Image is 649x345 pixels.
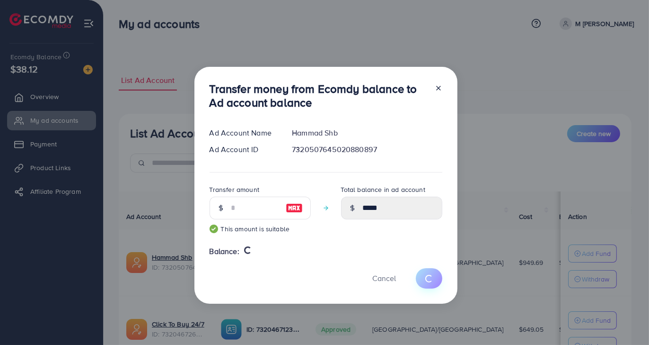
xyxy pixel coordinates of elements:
[202,127,285,138] div: Ad Account Name
[210,185,259,194] label: Transfer amount
[286,202,303,214] img: image
[284,127,449,138] div: Hammad Shb
[210,224,311,234] small: This amount is suitable
[609,302,642,338] iframe: Chat
[210,82,427,109] h3: Transfer money from Ecomdy balance to Ad account balance
[202,144,285,155] div: Ad Account ID
[341,185,425,194] label: Total balance in ad account
[361,268,408,289] button: Cancel
[284,144,449,155] div: 7320507645020880897
[210,246,239,257] span: Balance:
[373,273,396,283] span: Cancel
[210,225,218,233] img: guide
